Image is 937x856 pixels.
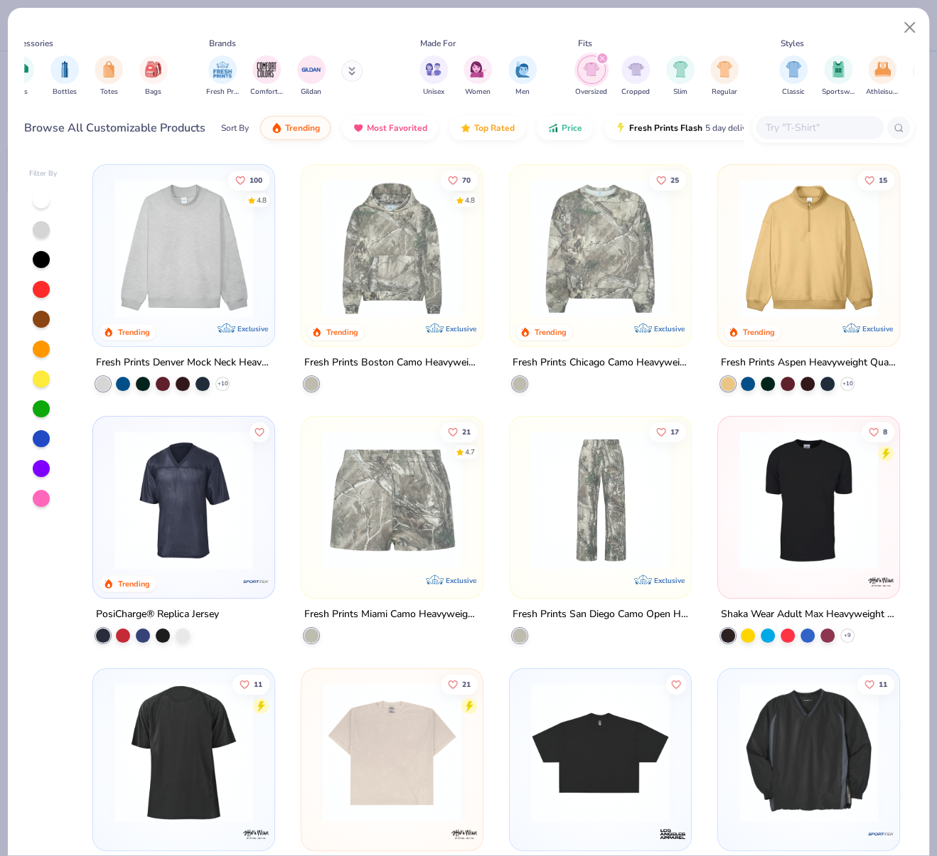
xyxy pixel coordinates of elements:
[474,122,515,134] span: Top Rated
[107,683,260,821] img: 2834a241-8172-4889-9840-310950d264e6
[139,55,168,97] div: filter for Bags
[100,87,118,97] span: Totes
[879,176,887,183] span: 15
[666,55,695,97] div: filter for Slim
[50,55,79,97] div: filter for Bottles
[297,55,326,97] button: filter button
[604,116,769,140] button: Fresh Prints Flash5 day delivery
[732,431,885,569] img: 1e8acdcd-b5b9-43c9-b607-30aba5f1174f
[304,354,480,372] div: Fresh Prints Boston Camo Heavyweight Hoodie
[508,55,537,97] div: filter for Men
[464,55,492,97] button: filter button
[470,61,486,77] img: Women Image
[732,179,885,318] img: a5fef0f3-26ac-4d1f-8e04-62fc7b7c0c3a
[249,422,269,442] button: Like
[649,170,686,190] button: Like
[96,354,272,372] div: Fresh Prints Denver Mock Neck Heavyweight Sweatshirt
[562,122,582,134] span: Price
[710,55,739,97] button: filter button
[830,61,846,77] img: Sportswear Image
[717,61,733,77] img: Regular Image
[297,55,326,97] div: filter for Gildan
[575,55,607,97] button: filter button
[260,431,413,569] img: ebad5ea3-cc9c-4267-b832-d58f79879e49
[866,55,899,97] button: filter button
[107,179,260,318] img: f5d85501-0dbb-4ee4-b115-c08fa3845d83
[666,674,686,694] button: Like
[449,116,525,140] button: Top Rated
[710,55,739,97] div: filter for Regular
[316,179,468,318] img: 28bc0d45-805b-48d6-b7de-c789025e6b70
[441,422,478,442] button: Like
[781,37,804,50] div: Styles
[227,170,269,190] button: Like
[29,168,58,179] div: Filter By
[782,87,805,97] span: Classic
[57,61,73,77] img: Bottles Image
[721,606,896,624] div: Shaka Wear Adult Max Heavyweight T-Shirt
[844,631,851,640] span: + 9
[446,324,476,333] span: Exclusive
[212,59,233,80] img: Fresh Prints Image
[423,87,444,97] span: Unisex
[441,170,478,190] button: Like
[462,176,471,183] span: 70
[425,61,441,77] img: Unisex Image
[206,87,239,97] span: Fresh Prints
[537,116,593,140] button: Price
[206,55,239,97] div: filter for Fresh Prints
[862,422,894,442] button: Like
[524,683,677,821] img: d39429d2-dc67-4506-abd9-f1eaa9c988b9
[629,122,702,134] span: Fresh Prints Flash
[253,680,262,688] span: 11
[468,431,621,569] img: 0e19bdbf-982a-4af8-a602-d1a547d655bd
[367,122,427,134] span: Most Favorited
[301,87,321,97] span: Gildan
[468,179,621,318] img: c8ff052b-3bb3-4275-83ac-ecbad4516ae5
[95,55,123,97] button: filter button
[513,606,688,624] div: Fresh Prints San Diego Camo Open Heavyweight Sweatpants
[842,380,853,388] span: + 10
[242,567,270,596] img: Sport-Tek logo
[465,447,475,458] div: 4.7
[867,567,896,596] img: Shaka Wear logo
[217,380,227,388] span: + 10
[464,55,492,97] div: filter for Women
[101,61,117,77] img: Totes Image
[420,37,456,50] div: Made For
[822,55,855,97] button: filter button
[465,87,491,97] span: Women
[654,324,685,333] span: Exclusive
[250,55,283,97] button: filter button
[316,431,468,569] img: 9c95807b-3345-4e46-b071-9e519dbd8f3d
[712,87,737,97] span: Regular
[896,14,923,41] button: Close
[96,606,219,624] div: PosiCharge® Replica Jersey
[250,87,283,97] span: Comfort Colors
[462,680,471,688] span: 21
[249,176,262,183] span: 100
[419,55,448,97] button: filter button
[342,116,438,140] button: Most Favorited
[649,422,686,442] button: Like
[301,59,322,80] img: Gildan Image
[874,61,891,77] img: Athleisure Image
[260,683,413,821] img: 04339081-fa2e-4cf1-a9de-a0b62388b432
[221,122,249,134] div: Sort By
[654,576,685,585] span: Exclusive
[857,674,894,694] button: Like
[209,37,236,50] div: Brands
[621,55,650,97] button: filter button
[866,55,899,97] div: filter for Athleisure
[863,324,894,333] span: Exclusive
[139,55,168,97] button: filter button
[419,55,448,97] div: filter for Unisex
[50,55,79,97] button: filter button
[256,59,277,80] img: Comfort Colors Image
[575,87,607,97] span: Oversized
[508,55,537,97] button: filter button
[857,170,894,190] button: Like
[705,120,758,137] span: 5 day delivery
[24,119,205,137] div: Browse All Customizable Products
[107,431,260,569] img: 1f1bd83e-b5dc-4f3c-8140-000508c911bf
